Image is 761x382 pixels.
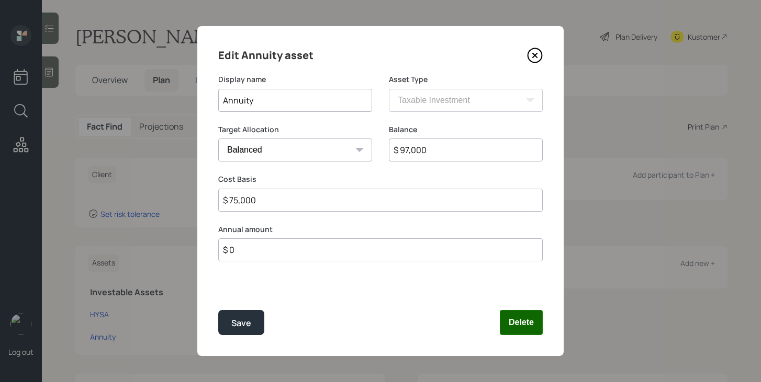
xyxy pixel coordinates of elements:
[218,174,543,184] label: Cost Basis
[218,310,264,335] button: Save
[218,124,372,135] label: Target Allocation
[500,310,543,335] button: Delete
[389,74,543,85] label: Asset Type
[218,74,372,85] label: Display name
[218,47,314,64] h4: Edit Annuity asset
[231,316,251,330] div: Save
[218,224,543,235] label: Annual amount
[389,124,543,135] label: Balance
